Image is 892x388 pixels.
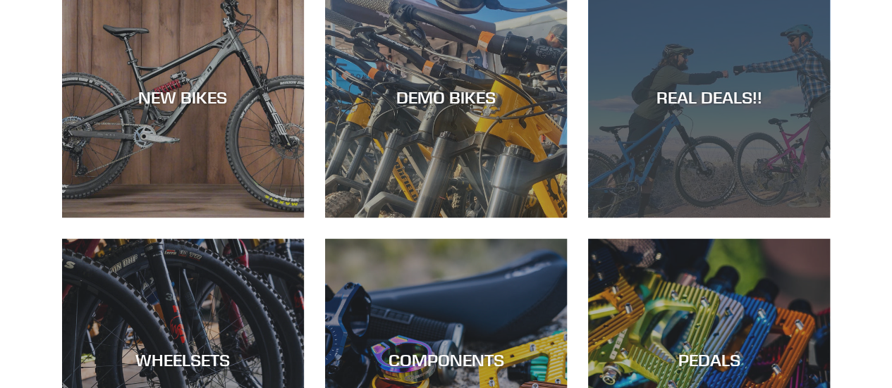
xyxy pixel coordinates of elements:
[325,350,567,370] div: COMPONENTS
[62,87,304,107] div: NEW BIKES
[325,87,567,107] div: DEMO BIKES
[62,350,304,370] div: WHEELSETS
[588,350,830,370] div: PEDALS
[588,87,830,107] div: REAL DEALS!!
